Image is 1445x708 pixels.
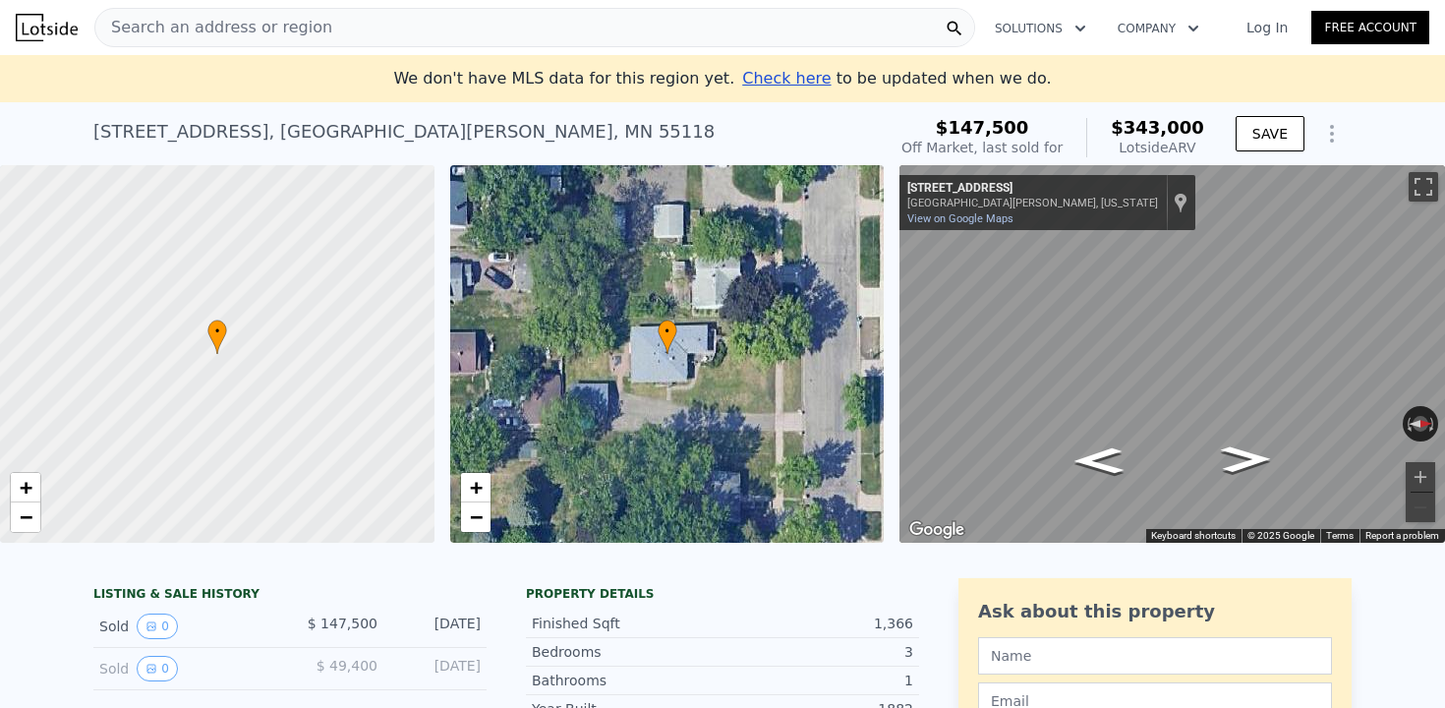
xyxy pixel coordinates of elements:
[1403,416,1438,432] button: Reset the view
[742,69,831,88] span: Check here
[11,473,40,502] a: Zoom in
[308,616,377,631] span: $ 147,500
[317,658,377,674] span: $ 49,400
[1247,530,1314,541] span: © 2025 Google
[658,320,677,354] div: •
[1312,114,1352,153] button: Show Options
[722,671,913,690] div: 1
[1151,529,1236,543] button: Keyboard shortcuts
[899,165,1445,543] div: Map
[207,323,227,340] span: •
[658,323,677,340] span: •
[1236,116,1304,151] button: SAVE
[93,118,715,146] div: [STREET_ADDRESS] , [GEOGRAPHIC_DATA][PERSON_NAME] , MN 55118
[95,16,332,39] span: Search an address or region
[393,614,481,639] div: [DATE]
[742,67,1051,90] div: to be updated when we do.
[1406,493,1435,522] button: Zoom out
[461,502,491,532] a: Zoom out
[16,14,78,41] img: Lotside
[978,598,1332,625] div: Ask about this property
[722,614,913,633] div: 1,366
[532,671,722,690] div: Bathrooms
[526,586,919,602] div: Property details
[469,475,482,500] span: +
[532,614,722,633] div: Finished Sqft
[1403,406,1414,442] button: Rotate counterclockwise
[461,473,491,502] a: Zoom in
[1311,11,1429,44] a: Free Account
[901,138,1063,157] div: Off Market, last sold for
[722,642,913,662] div: 3
[11,502,40,532] a: Zoom out
[393,67,1051,90] div: We don't have MLS data for this region yet.
[904,517,969,543] img: Google
[1326,530,1354,541] a: Terms (opens in new tab)
[1102,11,1215,46] button: Company
[1174,192,1187,213] a: Show location on map
[978,637,1332,675] input: Name
[207,320,227,354] div: •
[1428,406,1439,442] button: Rotate clockwise
[1200,441,1293,479] path: Go North, Bellows St
[904,517,969,543] a: Open this area in Google Maps (opens a new window)
[1053,442,1145,480] path: Go South, Bellows St
[1365,530,1439,541] a: Report a problem
[99,656,274,681] div: Sold
[532,642,722,662] div: Bedrooms
[936,117,1029,138] span: $147,500
[899,165,1445,543] div: Street View
[907,197,1158,209] div: [GEOGRAPHIC_DATA][PERSON_NAME], [US_STATE]
[93,586,487,606] div: LISTING & SALE HISTORY
[393,656,481,681] div: [DATE]
[1223,18,1311,37] a: Log In
[99,614,274,639] div: Sold
[1111,138,1204,157] div: Lotside ARV
[20,475,32,500] span: +
[20,504,32,529] span: −
[979,11,1102,46] button: Solutions
[1409,172,1438,202] button: Toggle fullscreen view
[1111,117,1204,138] span: $343,000
[1406,462,1435,492] button: Zoom in
[907,212,1013,225] a: View on Google Maps
[469,504,482,529] span: −
[137,656,178,681] button: View historical data
[907,181,1158,197] div: [STREET_ADDRESS]
[137,614,178,639] button: View historical data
